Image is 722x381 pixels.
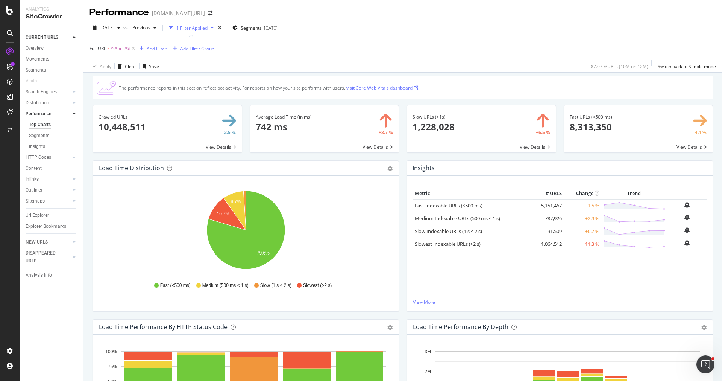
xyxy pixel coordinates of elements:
img: CjTTJyXI.png [97,81,116,95]
div: Add Filter [147,46,167,52]
h4: Insights [413,163,435,173]
td: -1.5 % [564,199,601,212]
a: Performance [26,110,70,118]
a: Slowest Indexable URLs (>2 s) [415,241,481,247]
a: CURRENT URLS [26,34,70,41]
button: 1 Filter Applied [166,22,217,34]
div: Analytics [26,6,77,12]
span: Segments [241,25,262,31]
a: Search Engines [26,88,70,96]
td: 91,509 [534,225,564,238]
button: Add Filter Group [170,44,214,53]
div: Inlinks [26,175,39,183]
div: bell-plus [684,227,690,233]
a: Analysis Info [26,271,78,279]
div: Content [26,165,42,172]
a: Top Charts [29,121,78,129]
div: Movements [26,55,49,63]
th: Change [564,188,601,199]
div: Sitemaps [26,197,45,205]
iframe: Intercom live chat [696,355,714,373]
td: 5,151,467 [534,199,564,212]
a: Outlinks [26,186,70,194]
text: 2M [425,369,431,374]
div: 1 Filter Applied [176,25,208,31]
div: bell-plus [684,202,690,208]
a: Explorer Bookmarks [26,223,78,230]
a: DISAPPEARED URLS [26,249,70,265]
a: Medium Indexable URLs (500 ms < 1 s) [415,215,500,222]
div: gear [387,325,393,330]
a: Content [26,165,78,172]
span: vs [123,24,129,31]
button: Save [140,60,159,72]
span: ≠ [107,45,110,52]
div: Overview [26,44,44,52]
div: gear [701,325,707,330]
div: Explorer Bookmarks [26,223,66,230]
a: Visits [26,77,44,85]
div: bell-plus [684,214,690,220]
button: Clear [115,60,136,72]
a: Fast Indexable URLs (<500 ms) [415,202,482,209]
text: 3M [425,349,431,354]
div: Performance [89,6,149,19]
div: Save [149,63,159,70]
div: Search Engines [26,88,57,96]
a: Inlinks [26,175,70,183]
th: Metric [413,188,534,199]
div: Top Charts [29,121,51,129]
button: [DATE] [89,22,123,34]
th: Trend [601,188,667,199]
td: 1,064,512 [534,238,564,250]
td: +2.9 % [564,212,601,225]
div: Segments [29,132,49,140]
span: Medium (500 ms < 1 s) [202,282,249,289]
span: Slow (1 s < 2 s) [260,282,291,289]
div: Visits [26,77,37,85]
div: NEW URLS [26,238,48,246]
div: Outlinks [26,186,42,194]
text: 75% [108,364,117,369]
a: Movements [26,55,78,63]
span: Slowest (>2 s) [303,282,332,289]
div: Switch back to Simple mode [658,63,716,70]
a: Distribution [26,99,70,107]
a: Segments [29,132,78,140]
div: gear [387,166,393,171]
td: 787,926 [534,212,564,225]
a: NEW URLS [26,238,70,246]
button: Switch back to Simple mode [655,60,716,72]
div: CURRENT URLS [26,34,58,41]
button: Segments[DATE] [229,22,281,34]
text: 10.7% [217,211,229,216]
div: DISAPPEARED URLS [26,249,64,265]
div: [DOMAIN_NAME][URL] [152,9,205,17]
div: Segments [26,66,46,74]
div: Apply [100,63,111,70]
button: Add Filter [137,44,167,53]
text: 100% [105,349,117,354]
a: Overview [26,44,78,52]
div: Load Time Distribution [99,164,164,172]
div: SiteCrawler [26,12,77,21]
div: Load Time Performance by HTTP Status Code [99,323,228,331]
span: 2025 Aug. 22nd [100,24,114,31]
a: Insights [29,143,78,151]
svg: A chart. [99,188,393,275]
div: Performance [26,110,51,118]
div: Url Explorer [26,212,49,219]
a: View More [413,299,707,305]
div: bell-plus [684,240,690,246]
div: Add Filter Group [180,46,214,52]
td: +11.3 % [564,238,601,250]
div: HTTP Codes [26,154,51,162]
button: Apply [89,60,111,72]
div: The performance reports in this section reflect bot activity. For reports on how your site perfor... [119,85,419,91]
div: 87.07 % URLs ( 10M on 12M ) [591,63,648,70]
div: Distribution [26,99,49,107]
div: times [217,24,223,32]
div: Insights [29,143,45,151]
a: Sitemaps [26,197,70,205]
